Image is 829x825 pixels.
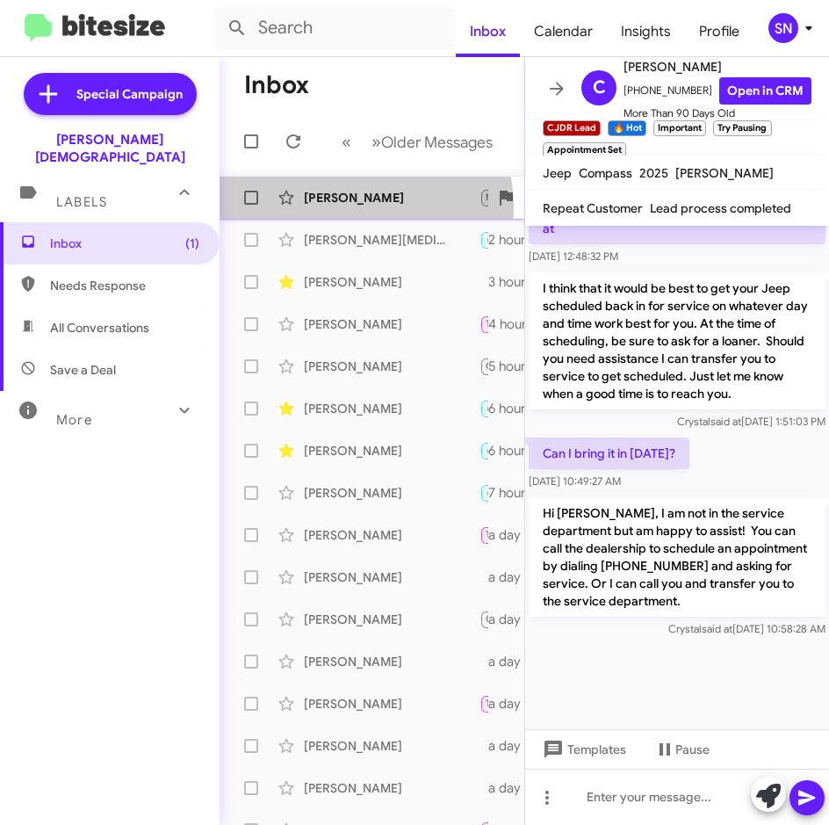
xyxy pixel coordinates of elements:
[486,360,537,372] span: CJDR Lead
[486,698,537,709] span: Try Pausing
[640,734,724,765] button: Pause
[677,415,825,428] span: Crystal [DATE] 1:51:03 PM
[525,734,640,765] button: Templates
[488,231,573,249] div: 2 hours ago
[675,165,774,181] span: [PERSON_NAME]
[529,497,825,617] p: Hi [PERSON_NAME], I am not in the service department but am happy to assist! You can call the dea...
[342,131,351,153] span: «
[543,200,643,216] span: Repeat Customer
[488,779,562,797] div: a day ago
[488,611,562,628] div: a day ago
[488,442,573,460] div: 6 hours ago
[50,361,116,379] span: Save a Deal
[639,165,668,181] span: 2025
[486,234,515,245] span: 🔥 Hot
[488,358,573,375] div: 5 hours ago
[479,273,488,291] div: When is a good time for you to bring the vehicle in for a quick appraisal?
[185,235,199,252] span: (1)
[479,693,488,713] div: Ok
[304,400,479,417] div: [PERSON_NAME]
[486,192,553,203] span: Not-Interested
[624,105,811,122] span: More Than 90 Days Old
[624,56,811,77] span: [PERSON_NAME]
[543,165,572,181] span: Jeep
[304,231,479,249] div: [PERSON_NAME][MEDICAL_DATA]
[653,120,706,136] small: Important
[456,6,520,57] a: Inbox
[56,412,92,428] span: More
[675,734,710,765] span: Pause
[488,484,573,502] div: 7 hours ago
[479,482,488,503] div: Good morning, [PERSON_NAME]. What time [DATE] works best for you?
[529,438,689,469] p: Can I bring it in [DATE]?
[479,187,488,207] div: [PERSON_NAME]
[50,235,199,252] span: Inbox
[304,315,479,333] div: [PERSON_NAME]
[520,6,607,57] a: Calendar
[529,250,618,263] span: [DATE] 12:48:32 PM
[607,6,685,57] a: Insights
[304,779,479,797] div: [PERSON_NAME]
[710,415,741,428] span: said at
[479,525,488,545] div: That sounds good! Have a great day!
[50,319,149,337] span: All Conversations
[529,272,825,409] p: I think that it would be best to get your Jeep scheduled back in for service on whatever day and ...
[488,737,562,755] div: a day ago
[529,474,621,488] span: [DATE] 10:49:27 AM
[488,653,562,670] div: a day ago
[304,484,479,502] div: [PERSON_NAME]
[479,568,488,586] div: [PERSON_NAME], I understand that you are out of the country. Wishing you safe travels. Let us kno...
[650,200,791,216] span: Lead process completed
[381,133,493,152] span: Older Messages
[488,695,562,713] div: a day ago
[304,611,479,628] div: [PERSON_NAME]
[479,737,488,755] div: [PERSON_NAME], we are here when you are ready. Just let us know when we can assist you. I hope th...
[331,124,362,160] button: Previous
[50,277,199,294] span: Needs Response
[479,229,488,250] div: Congratulations! I hope next time we can earn your business. Please let us know how we can help i...
[488,315,574,333] div: 4 hours ago
[304,442,479,460] div: [PERSON_NAME]
[371,131,381,153] span: »
[753,13,810,43] button: SN
[479,609,488,629] div: 👍
[539,734,626,765] span: Templates
[713,120,771,136] small: Try Pausing
[361,124,503,160] button: Next
[304,273,479,291] div: [PERSON_NAME]
[668,622,825,635] span: Crystal [DATE] 10:58:28 AM
[486,402,515,414] span: 🔥 Hot
[488,400,573,417] div: 6 hours ago
[479,398,488,418] div: Hello [PERSON_NAME], are you still in the market for a vehicle? How can we assist you in finding ...
[24,73,197,115] a: Special Campaign
[479,440,488,460] div: Hello [PERSON_NAME], did you get the information on the 1500? We tried reaching you a few days ag...
[488,273,573,291] div: 3 hours ago
[479,779,488,797] div: I will take a look to see how I can assist you.
[479,356,488,376] div: Hi [PERSON_NAME], I am not in the service department but am happy to assist! You can call the dea...
[719,77,811,105] a: Open in CRM
[304,568,479,586] div: [PERSON_NAME]
[304,189,479,206] div: [PERSON_NAME]
[702,622,732,635] span: said at
[543,120,601,136] small: CJDR Lead
[488,568,562,586] div: a day ago
[486,487,515,498] span: 🔥 Hot
[304,526,479,544] div: [PERSON_NAME]
[608,120,645,136] small: 🔥 Hot
[685,6,753,57] a: Profile
[579,165,632,181] span: Compass
[624,77,811,105] span: [PHONE_NUMBER]
[304,653,479,670] div: [PERSON_NAME]
[56,194,107,210] span: Labels
[486,445,515,456] span: 🔥 Hot
[479,653,488,670] div: Yes, an electric GMC Yukon is in the near future, but no actual release date.
[76,85,183,103] span: Special Campaign
[304,358,479,375] div: [PERSON_NAME]
[304,737,479,755] div: [PERSON_NAME]
[332,124,503,160] nav: Page navigation example
[479,314,488,334] div: My pleasure. The best way to go about getting an AT4 would be to order it or we can try to locate...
